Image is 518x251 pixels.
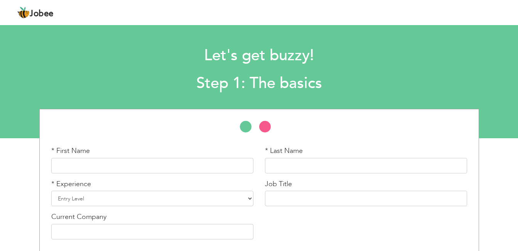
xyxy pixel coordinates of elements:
label: * First Name [51,146,90,156]
h2: Step 1: The basics [71,73,447,93]
label: Current Company [51,212,106,222]
label: * Experience [51,179,91,189]
span: Jobee [30,10,54,18]
label: Job Title [265,179,292,189]
label: * Last Name [265,146,303,156]
img: jobee.io [17,7,30,19]
h1: Let's get buzzy! [71,46,447,66]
